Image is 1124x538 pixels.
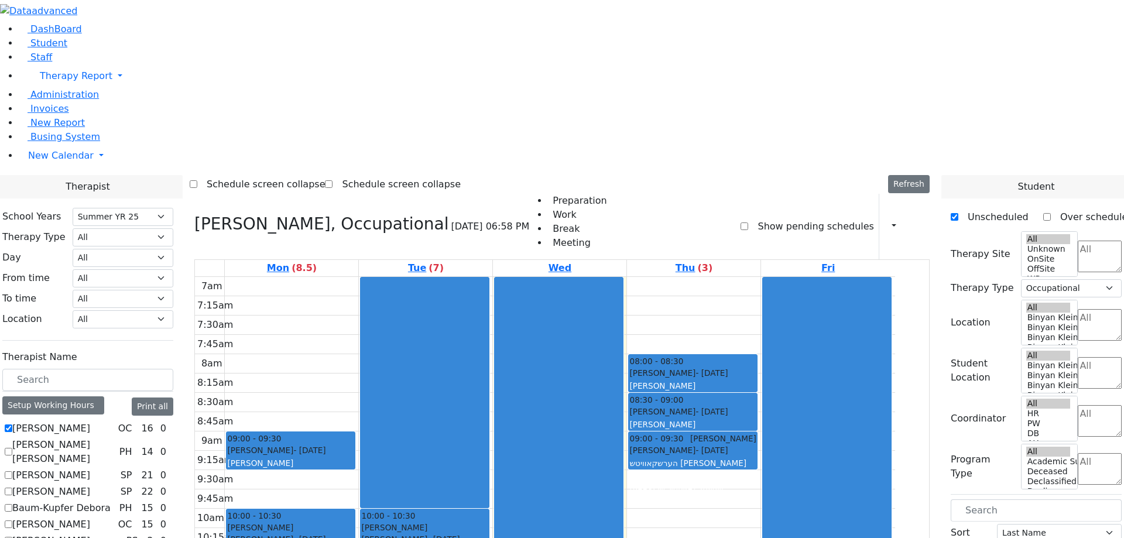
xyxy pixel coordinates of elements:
[1026,244,1071,254] option: Unknown
[227,444,354,456] div: [PERSON_NAME]
[195,492,235,506] div: 9:45am
[1078,241,1122,272] textarea: Search
[546,260,574,276] a: August 20, 2025
[333,175,461,194] label: Schedule screen collapse
[1026,447,1071,457] option: All
[195,376,235,390] div: 8:15am
[629,444,756,456] div: [PERSON_NAME]
[30,117,85,128] span: New Report
[629,457,756,469] div: הערשקאוויטש [PERSON_NAME]
[1017,180,1054,194] span: Student
[902,217,907,237] div: Report
[197,175,325,194] label: Schedule screen collapse
[548,236,606,250] li: Meeting
[429,261,444,275] label: (7)
[158,485,169,499] div: 0
[2,271,50,285] label: From time
[1078,357,1122,389] textarea: Search
[116,485,137,499] div: SP
[199,434,225,448] div: 9am
[19,37,67,49] a: Student
[2,210,61,224] label: School Years
[227,457,354,469] div: [PERSON_NAME]
[19,89,99,100] a: Administration
[30,131,100,142] span: Busing System
[923,217,930,236] div: Delete
[2,350,77,364] label: Therapist Name
[227,433,281,444] span: 09:00 - 09:30
[30,89,99,100] span: Administration
[1026,313,1071,323] option: Binyan Klein 5
[697,261,712,275] label: (3)
[1026,419,1071,429] option: PW
[951,499,1122,522] input: Search
[139,468,155,482] div: 21
[1026,274,1071,284] option: WP
[1026,457,1071,467] option: Academic Support
[951,412,1006,426] label: Coordinator
[819,260,837,276] a: August 22, 2025
[451,220,529,234] span: [DATE] 06:58 PM
[2,396,104,414] div: Setup Working Hours
[158,422,169,436] div: 0
[958,208,1029,227] label: Unscheduled
[19,144,1124,167] a: New Calendar
[951,247,1010,261] label: Therapy Site
[951,316,991,330] label: Location
[1026,409,1071,419] option: HR
[195,299,235,313] div: 7:15am
[139,422,155,436] div: 16
[1026,429,1071,438] option: DB
[1026,486,1071,496] option: Declines
[199,357,225,371] div: 8am
[1026,399,1071,409] option: All
[1026,361,1071,371] option: Binyan Klein 5
[115,445,137,459] div: PH
[629,380,756,392] div: [PERSON_NAME]
[1026,234,1071,244] option: All
[139,501,155,515] div: 15
[695,407,728,416] span: - [DATE]
[1026,303,1071,313] option: All
[361,510,415,522] span: 10:00 - 10:30
[195,453,235,467] div: 9:15am
[1026,342,1071,352] option: Binyan Klein 2
[12,485,90,499] label: [PERSON_NAME]
[548,222,606,236] li: Break
[1026,438,1071,448] option: AH
[195,318,235,332] div: 7:30am
[2,251,21,265] label: Day
[12,468,90,482] label: [PERSON_NAME]
[19,52,52,63] a: Staff
[629,394,683,406] span: 08:30 - 09:00
[1026,264,1071,274] option: OffSite
[115,501,137,515] div: PH
[12,422,90,436] label: [PERSON_NAME]
[293,446,325,455] span: - [DATE]
[19,23,82,35] a: DashBoard
[629,496,756,508] div: ג
[19,103,69,114] a: Invoices
[1026,333,1071,342] option: Binyan Klein 3
[66,180,109,194] span: Therapist
[1026,390,1071,400] option: Binyan Klein 2
[1026,323,1071,333] option: Binyan Klein 4
[195,414,235,429] div: 8:45am
[629,367,756,379] div: [PERSON_NAME]
[139,518,155,532] div: 15
[28,150,94,161] span: New Calendar
[690,433,756,444] span: [PERSON_NAME]
[629,419,756,430] div: [PERSON_NAME]
[695,368,728,378] span: - [DATE]
[548,208,606,222] li: Work
[158,468,169,482] div: 0
[19,64,1124,88] a: Therapy Report
[40,70,112,81] span: Therapy Report
[629,406,756,417] div: [PERSON_NAME]
[1078,453,1122,485] textarea: Search
[912,217,918,237] div: Setup
[114,518,137,532] div: OC
[951,357,1014,385] label: Student Location
[673,260,715,276] a: August 21, 2025
[629,484,756,495] div: [PERSON_NAME] שניצער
